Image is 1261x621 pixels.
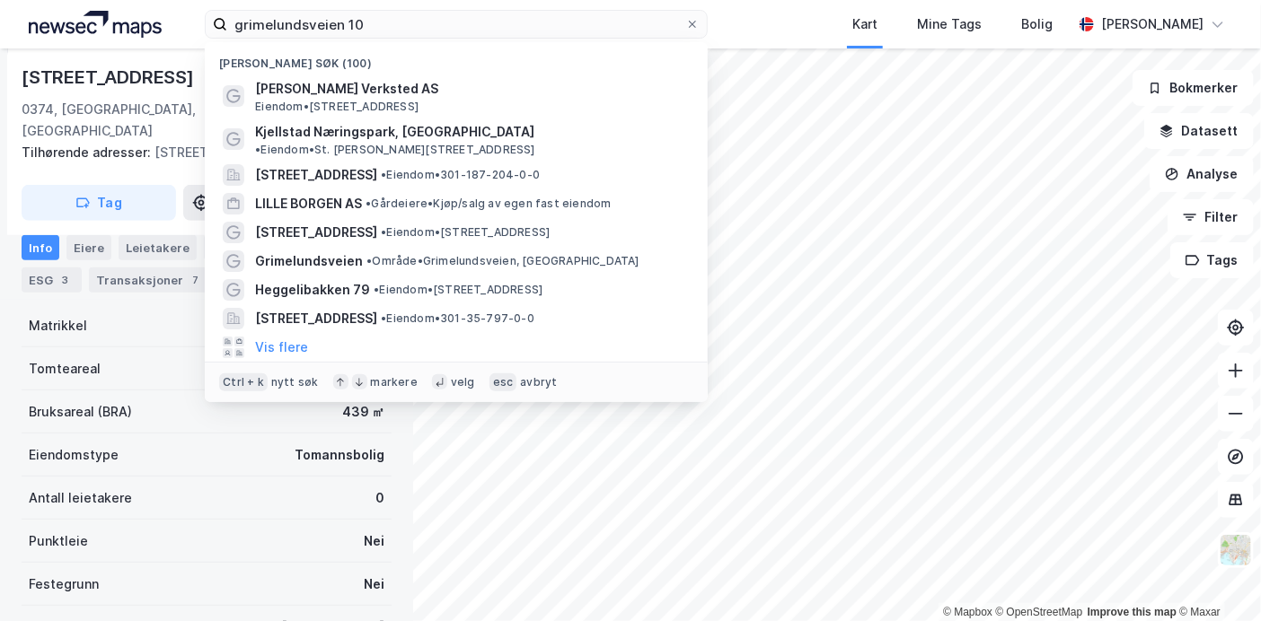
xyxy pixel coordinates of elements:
[451,375,475,389] div: velg
[1150,156,1254,192] button: Analyse
[22,99,251,142] div: 0374, [GEOGRAPHIC_DATA], [GEOGRAPHIC_DATA]
[204,235,271,260] div: Datasett
[1101,13,1204,35] div: [PERSON_NAME]
[22,63,198,92] div: [STREET_ADDRESS]
[375,487,384,509] div: 0
[1088,606,1177,618] a: Improve this map
[1021,13,1053,35] div: Bolig
[29,315,87,337] div: Matrikkel
[22,144,154,160] span: Tilhørende adresser:
[29,358,101,380] div: Tomteareal
[366,197,611,211] span: Gårdeiere • Kjøp/salg av egen fast eiendom
[255,100,419,114] span: Eiendom • [STREET_ADDRESS]
[255,143,260,156] span: •
[205,42,708,74] div: [PERSON_NAME] søk (100)
[381,225,550,240] span: Eiendom • [STREET_ADDRESS]
[255,78,686,100] span: [PERSON_NAME] Verksted AS
[295,444,384,466] div: Tomannsbolig
[364,573,384,595] div: Nei
[371,375,418,389] div: markere
[29,11,162,38] img: logo.a4113a55bc3d86da70a041830d287a7e.svg
[852,13,877,35] div: Kart
[255,164,377,186] span: [STREET_ADDRESS]
[29,573,99,595] div: Festegrunn
[187,271,205,289] div: 7
[22,142,377,163] div: [STREET_ADDRESS]
[255,143,534,157] span: Eiendom • St. [PERSON_NAME][STREET_ADDRESS]
[381,168,540,182] span: Eiendom • 301-187-204-0-0
[366,254,372,267] span: •
[374,283,379,296] span: •
[227,11,685,38] input: Søk på adresse, matrikkel, gårdeiere, leietakere eller personer
[342,401,384,423] div: 439 ㎡
[255,337,308,358] button: Vis flere
[89,267,212,293] div: Transaksjoner
[366,254,639,268] span: Område • Grimelundsveien, [GEOGRAPHIC_DATA]
[57,271,75,289] div: 3
[255,193,362,214] span: LILLE BORGEN AS
[1170,242,1254,278] button: Tags
[381,311,534,326] span: Eiendom • 301-35-797-0-0
[1171,535,1261,621] iframe: Chat Widget
[255,279,370,301] span: Heggelibakken 79
[364,530,384,552] div: Nei
[917,13,982,35] div: Mine Tags
[943,606,992,618] a: Mapbox
[255,121,534,143] span: Kjellstad Næringspark, [GEOGRAPHIC_DATA]
[1168,199,1254,235] button: Filter
[489,373,517,391] div: esc
[255,222,377,243] span: [STREET_ADDRESS]
[1219,533,1253,567] img: Z
[996,606,1083,618] a: OpenStreetMap
[29,444,119,466] div: Eiendomstype
[22,235,59,260] div: Info
[22,185,176,221] button: Tag
[1133,70,1254,106] button: Bokmerker
[219,373,268,391] div: Ctrl + k
[66,235,111,260] div: Eiere
[381,225,386,239] span: •
[381,311,386,325] span: •
[381,168,386,181] span: •
[22,267,82,293] div: ESG
[29,401,132,423] div: Bruksareal (BRA)
[1144,113,1254,149] button: Datasett
[520,375,557,389] div: avbryt
[29,487,132,509] div: Antall leietakere
[366,197,371,210] span: •
[1171,535,1261,621] div: Kontrollprogram for chat
[374,283,542,297] span: Eiendom • [STREET_ADDRESS]
[271,375,319,389] div: nytt søk
[255,308,377,329] span: [STREET_ADDRESS]
[29,530,88,552] div: Punktleie
[119,235,197,260] div: Leietakere
[255,250,363,272] span: Grimelundsveien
